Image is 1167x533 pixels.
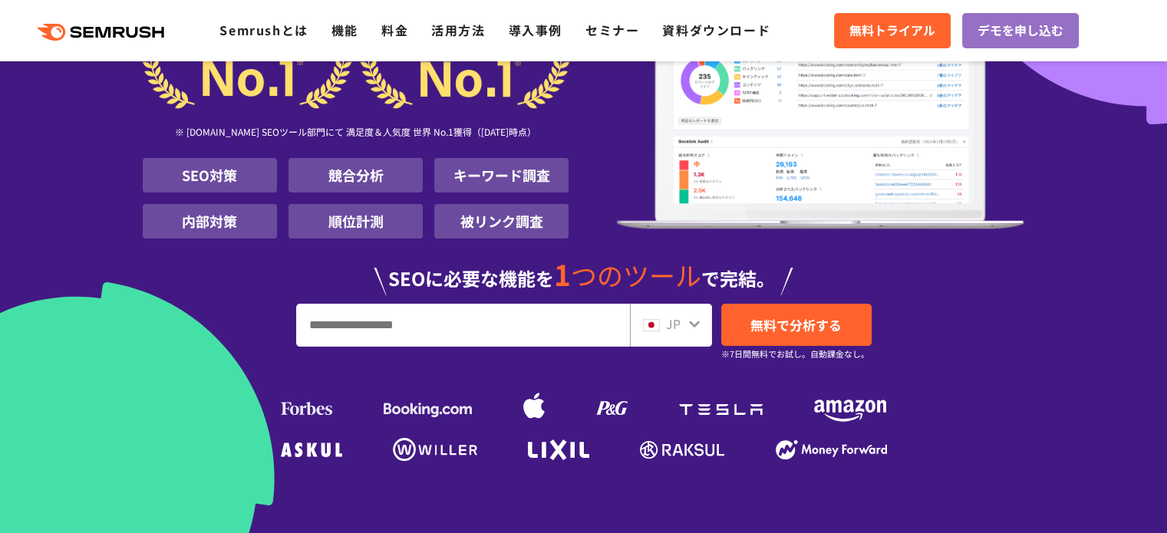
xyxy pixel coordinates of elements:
span: デモを申し込む [977,21,1063,41]
small: ※7日間無料でお試し。自動課金なし。 [721,347,869,361]
span: JP [666,314,681,333]
li: 内部対策 [143,204,277,239]
li: キーワード調査 [434,158,569,192]
li: 競合分析 [288,158,423,192]
li: 被リンク調査 [434,204,569,239]
span: 無料トライアル [849,21,935,41]
li: SEO対策 [143,158,277,192]
span: で完結。 [701,265,775,291]
a: 無料で分析する [721,304,872,346]
a: Semrushとは [219,21,308,39]
input: URL、キーワードを入力してください [297,304,629,346]
span: つのツール [571,256,701,294]
a: セミナー [585,21,639,39]
a: 料金 [381,21,408,39]
a: 活用方法 [431,21,485,39]
a: 機能 [331,21,358,39]
li: 順位計測 [288,204,423,239]
div: ※ [DOMAIN_NAME] SEOツール部門にて 満足度＆人気度 世界 No.1獲得（[DATE]時点） [143,109,569,158]
span: 1 [554,253,571,294]
a: 無料トライアル [834,13,951,48]
div: SEOに必要な機能を [143,245,1025,295]
a: デモを申し込む [962,13,1079,48]
span: 無料で分析する [750,315,842,334]
a: 資料ダウンロード [662,21,770,39]
a: 導入事例 [509,21,562,39]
